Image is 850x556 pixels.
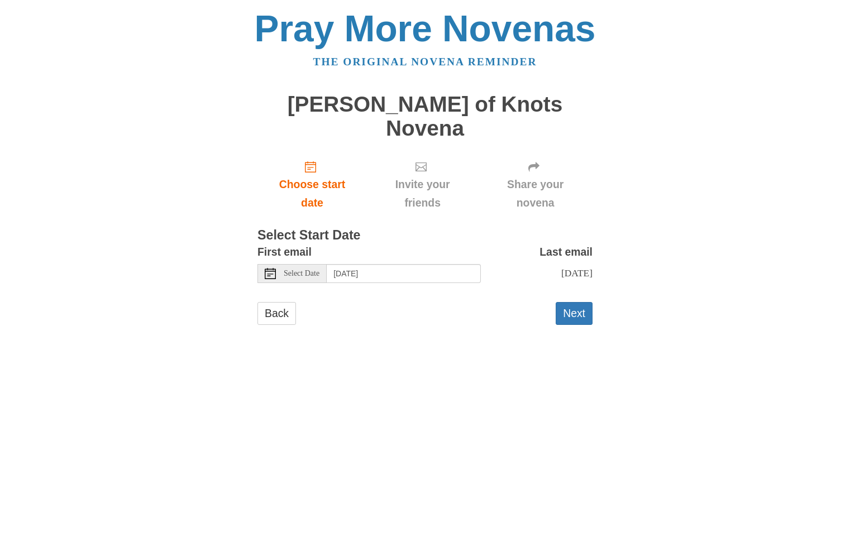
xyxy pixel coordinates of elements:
[257,302,296,325] a: Back
[313,56,537,68] a: The original novena reminder
[539,243,593,261] label: Last email
[257,93,593,140] h1: [PERSON_NAME] of Knots Novena
[255,8,596,49] a: Pray More Novenas
[489,175,581,212] span: Share your novena
[561,267,593,279] span: [DATE]
[257,243,312,261] label: First email
[257,151,367,218] a: Choose start date
[556,302,593,325] button: Next
[367,151,478,218] div: Click "Next" to confirm your start date first.
[378,175,467,212] span: Invite your friends
[269,175,356,212] span: Choose start date
[257,228,593,243] h3: Select Start Date
[478,151,593,218] div: Click "Next" to confirm your start date first.
[284,270,319,277] span: Select Date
